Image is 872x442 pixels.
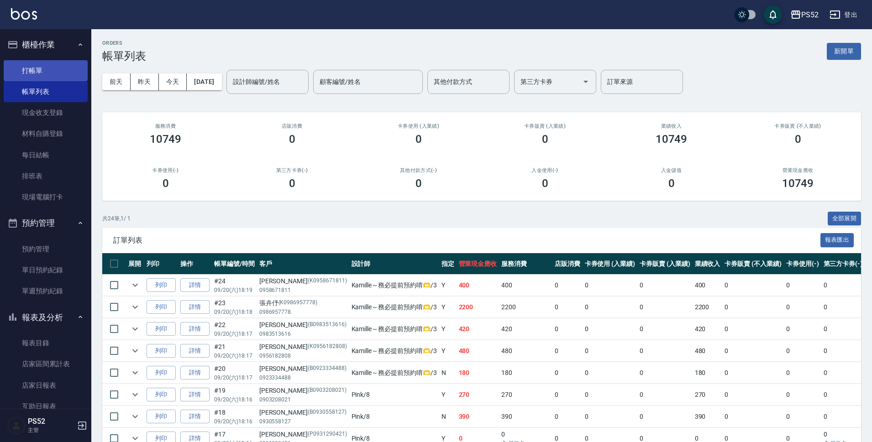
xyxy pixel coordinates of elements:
[746,167,850,173] h2: 營業現金應收
[4,81,88,102] a: 帳單列表
[784,296,821,318] td: 0
[693,275,723,296] td: 400
[746,123,850,129] h2: 卡券販賣 (不入業績)
[784,253,821,275] th: 卡券使用(-)
[552,318,583,340] td: 0
[102,214,131,223] p: 共 24 筆, 1 / 1
[828,212,861,226] button: 全部展開
[583,275,638,296] td: 0
[693,253,723,275] th: 業績收入
[722,384,783,406] td: 0
[259,374,347,382] p: 0923334488
[457,340,499,362] td: 480
[637,296,693,318] td: 0
[212,296,257,318] td: #23
[457,275,499,296] td: 400
[214,352,255,360] p: 09/20 (六) 18:17
[259,430,347,439] div: [PERSON_NAME]
[257,253,349,275] th: 客戶
[259,352,347,360] p: 0956182808
[212,362,257,384] td: #20
[4,396,88,417] a: 互助日報表
[128,410,142,423] button: expand row
[415,133,422,146] h3: 0
[180,410,210,424] a: 詳情
[439,384,457,406] td: Y
[113,167,218,173] h2: 卡券使用(-)
[583,253,638,275] th: 卡券使用 (入業績)
[827,47,861,55] a: 新開單
[415,177,422,190] h3: 0
[499,253,552,275] th: 服務消費
[637,275,693,296] td: 0
[259,395,347,404] p: 0903208021
[147,410,176,424] button: 列印
[457,318,499,340] td: 420
[180,278,210,292] a: 詳情
[784,384,821,406] td: 0
[439,340,457,362] td: Y
[656,133,688,146] h3: 10749
[668,177,675,190] h3: 0
[28,417,74,426] h5: PS52
[308,430,347,439] p: (P0931290421)
[28,426,74,434] p: 主管
[439,406,457,427] td: N
[308,386,346,395] p: (B0903208021)
[180,366,210,380] a: 詳情
[493,123,597,129] h2: 卡券販賣 (入業績)
[4,33,88,57] button: 櫃檯作業
[128,388,142,401] button: expand row
[102,40,146,46] h2: ORDERS
[722,406,783,427] td: 0
[212,253,257,275] th: 帳單編號/時間
[147,322,176,336] button: 列印
[782,177,814,190] h3: 10749
[722,340,783,362] td: 0
[693,340,723,362] td: 480
[552,384,583,406] td: 0
[722,362,783,384] td: 0
[180,322,210,336] a: 詳情
[259,342,347,352] div: [PERSON_NAME]
[4,166,88,187] a: 排班表
[583,362,638,384] td: 0
[827,43,861,60] button: 新開單
[693,362,723,384] td: 180
[289,133,295,146] h3: 0
[4,281,88,302] a: 單週預約紀錄
[552,275,583,296] td: 0
[163,177,169,190] h3: 0
[147,388,176,402] button: 列印
[11,8,37,20] img: Logo
[349,340,439,362] td: Kamille～務必提前預約唷🫶 /3
[308,408,346,417] p: (B0930558127)
[7,416,26,435] img: Person
[214,330,255,338] p: 09/20 (六) 18:17
[578,74,593,89] button: Open
[457,384,499,406] td: 270
[499,362,552,384] td: 180
[159,73,187,90] button: 今天
[619,123,724,129] h2: 業績收入
[349,318,439,340] td: Kamille～務必提前預約唷🫶 /3
[820,235,854,244] a: 報表匯出
[457,362,499,384] td: 180
[4,306,88,329] button: 報表及分析
[308,342,347,352] p: (K0956182808)
[259,408,347,417] div: [PERSON_NAME]
[583,406,638,427] td: 0
[212,406,257,427] td: #18
[150,133,182,146] h3: 10749
[212,275,257,296] td: #24
[764,5,782,24] button: save
[128,322,142,336] button: expand row
[128,344,142,358] button: expand row
[212,318,257,340] td: #22
[457,296,499,318] td: 2200
[4,375,88,396] a: 店家日報表
[493,167,597,173] h2: 入金使用(-)
[212,384,257,406] td: #19
[499,275,552,296] td: 400
[128,278,142,292] button: expand row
